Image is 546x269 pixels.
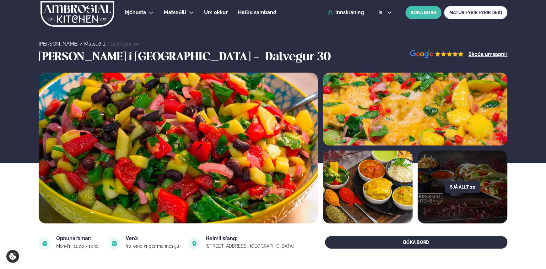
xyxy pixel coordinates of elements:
div: Opnunartímar: [56,236,100,241]
button: is [373,10,397,15]
img: logo [40,1,115,27]
div: frá 3490 kr per manneskju [126,244,181,249]
span: Hafðu samband [238,9,276,15]
button: Sjá allt 23 [445,181,480,193]
img: image alt [188,237,201,250]
a: Um okkur [204,9,228,16]
a: MATUR FYRIR FYRIRTÆKI [444,6,507,19]
img: image alt [39,237,51,250]
a: Matseðill [164,9,186,16]
a: Cookie settings [6,250,19,263]
a: link [206,242,296,250]
button: BÓKA BORÐ [325,236,507,249]
h3: [PERSON_NAME] í [GEOGRAPHIC_DATA] - [39,50,262,65]
button: BÓKA BORÐ [405,6,441,19]
span: / [106,41,111,47]
img: image alt [410,50,464,58]
img: image alt [39,73,318,223]
img: image alt [323,151,413,223]
a: Skoða umsagnir [468,52,507,57]
span: Þjónusta [125,9,146,15]
a: Innskráning [328,10,364,15]
div: Verð: [126,236,181,241]
span: is [378,10,384,15]
a: Hafðu samband [238,9,276,16]
span: Um okkur [204,9,228,15]
span: Matseðill [164,9,186,15]
span: / [80,41,84,47]
a: Matseðill [84,41,105,47]
div: Heimilisfang: [206,236,296,241]
img: image alt [323,73,507,145]
div: Mon-Fri: 11:00 - 13:30 [56,244,100,249]
img: image alt [108,237,121,250]
h3: Dalvegur 30 [265,50,331,65]
a: Dalvegur 30 [111,41,139,47]
a: Þjónusta [125,9,146,16]
a: [PERSON_NAME] [39,41,78,47]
